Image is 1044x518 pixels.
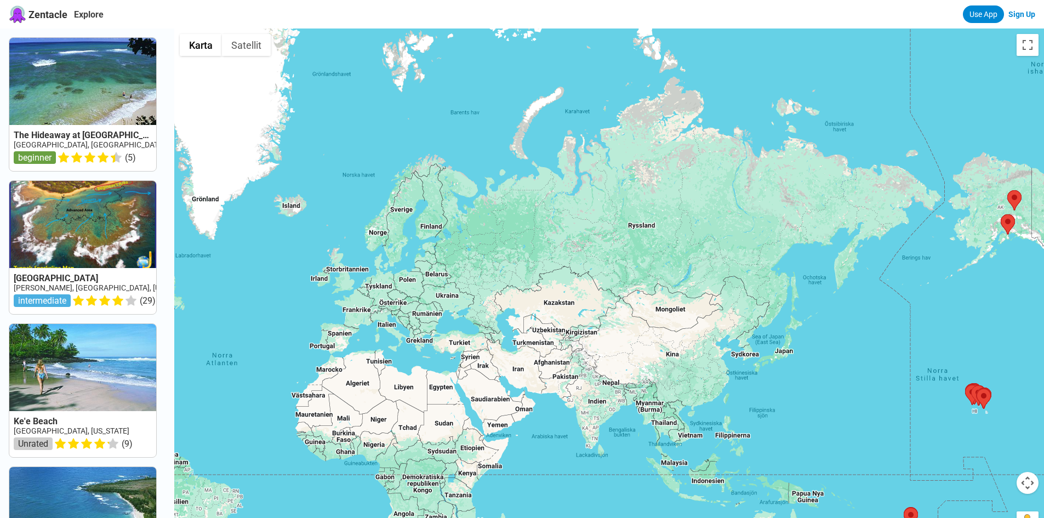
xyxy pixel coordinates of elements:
a: [GEOGRAPHIC_DATA], [GEOGRAPHIC_DATA], [US_STATE] [14,140,207,149]
a: [GEOGRAPHIC_DATA], [US_STATE] [14,426,129,435]
button: Visa gatukarta [180,34,222,56]
button: Aktivera och inaktivera helskärmsvy [1017,34,1039,56]
a: Explore [74,9,104,20]
a: Use App [963,5,1004,23]
a: Zentacle logoZentacle [9,5,67,23]
span: Zentacle [28,9,67,20]
button: Visa satellitbilder [222,34,271,56]
img: Zentacle logo [9,5,26,23]
button: Kamerakontroller för kartor [1017,472,1039,494]
a: [PERSON_NAME], [GEOGRAPHIC_DATA], [US_STATE] [14,283,191,292]
a: Sign Up [1008,10,1035,19]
